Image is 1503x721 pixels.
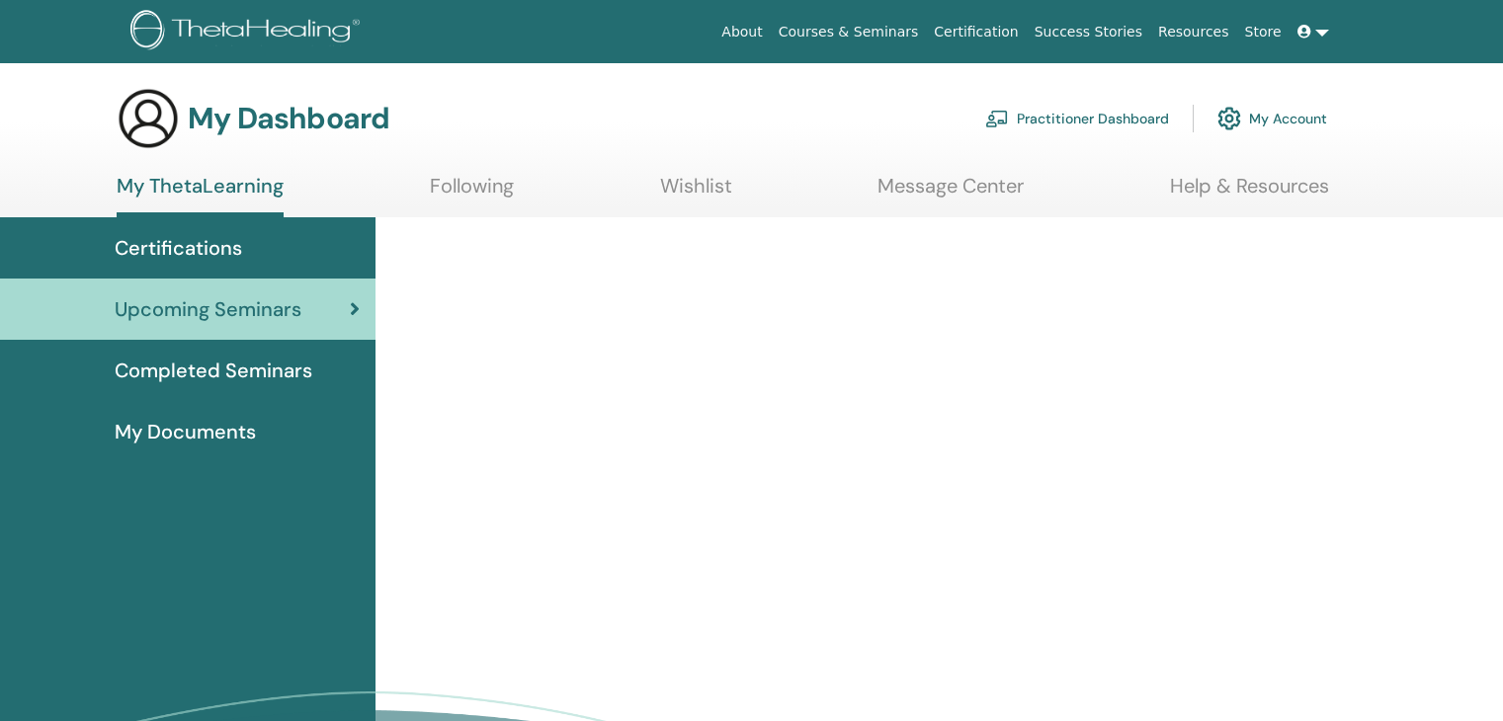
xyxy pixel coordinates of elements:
img: chalkboard-teacher.svg [985,110,1009,127]
span: Completed Seminars [115,356,312,385]
span: My Documents [115,417,256,446]
span: Certifications [115,233,242,263]
h3: My Dashboard [188,101,389,136]
img: logo.png [130,10,367,54]
a: Help & Resources [1170,174,1329,212]
a: Certification [926,14,1026,50]
a: Practitioner Dashboard [985,97,1169,140]
a: Message Center [877,174,1024,212]
a: Following [430,174,514,212]
span: Upcoming Seminars [115,294,301,324]
a: Wishlist [660,174,732,212]
a: My Account [1217,97,1327,140]
img: cog.svg [1217,102,1241,135]
a: My ThetaLearning [117,174,284,217]
a: Resources [1150,14,1237,50]
img: generic-user-icon.jpg [117,87,180,150]
a: Store [1237,14,1290,50]
a: About [713,14,770,50]
a: Success Stories [1027,14,1150,50]
a: Courses & Seminars [771,14,927,50]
